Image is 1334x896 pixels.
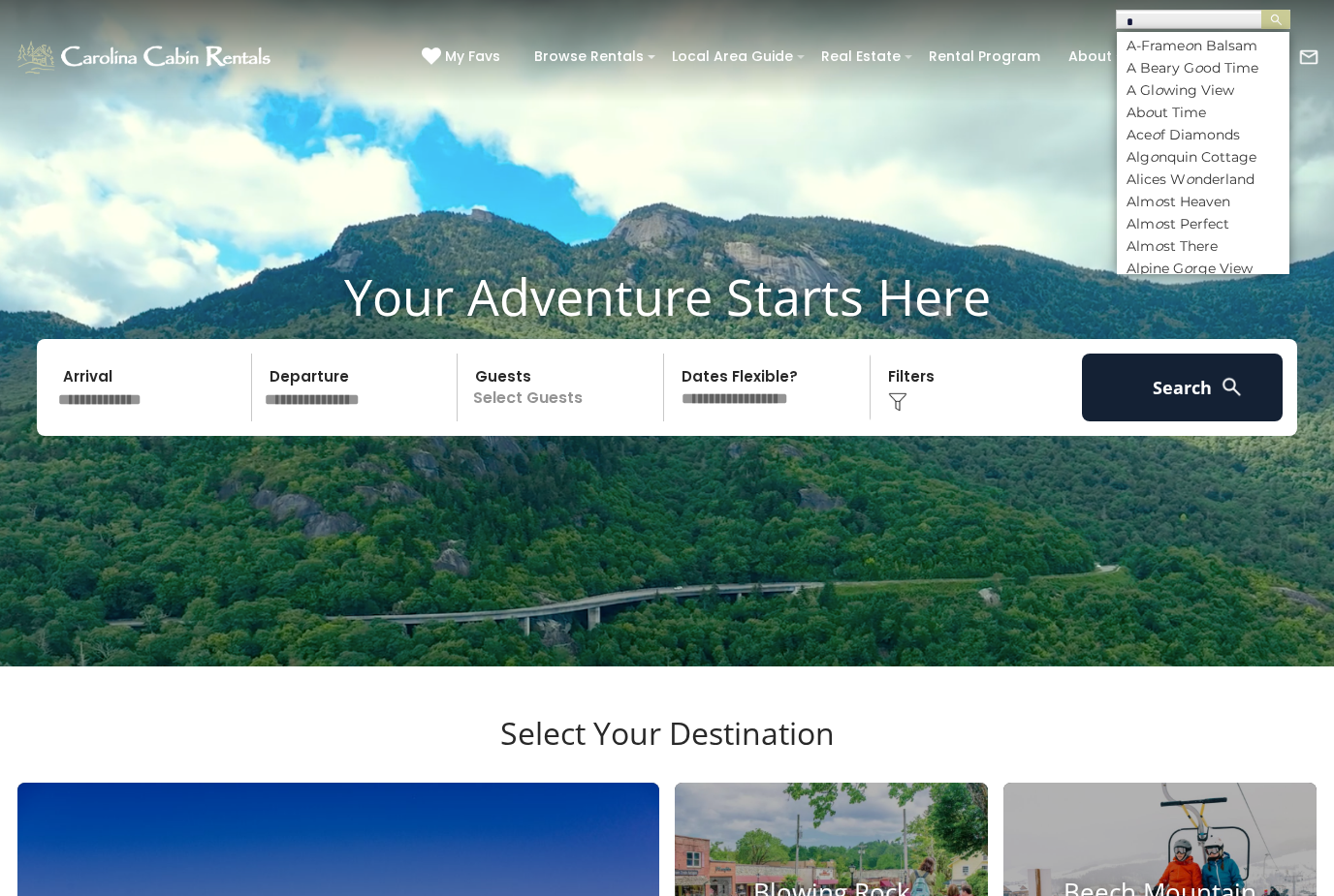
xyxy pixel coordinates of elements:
[15,38,276,77] img: White-1-1-2.png
[15,715,1319,783] h3: Select Your Destination
[1298,46,1319,68] img: mail-regular-white.png
[15,266,1319,326] h1: Your Adventure Starts Here
[888,392,907,412] img: filter--v1.png
[524,42,653,72] a: Browse Rentals
[422,46,505,68] a: My Favs
[1220,375,1244,399] img: search-regular-white.png
[445,46,500,67] span: My Favs
[1184,260,1192,277] em: o
[1117,215,1289,232] li: Alm st Perfect
[1155,193,1163,210] em: o
[1145,104,1154,121] em: o
[1117,37,1289,54] li: A-Frame n Balsam
[1117,148,1289,166] li: Alg nquin Cottage
[1117,59,1289,77] li: A Beary G od Time
[1117,170,1289,188] li: Alices W nderland
[1155,81,1163,99] em: o
[1185,37,1193,54] em: o
[1152,126,1160,143] em: o
[662,42,803,72] a: Local Area Guide
[1117,126,1289,143] li: Ace f Diamonds
[1117,104,1289,121] li: Ab ut Time
[1117,193,1289,210] li: Alm st Heaven
[1117,237,1289,255] li: Alm st There
[1117,81,1289,99] li: A Gl wing View
[1186,170,1194,188] em: o
[919,42,1050,72] a: Rental Program
[1155,237,1163,255] em: o
[1150,148,1159,166] em: o
[463,354,663,421] p: Select Guests
[1155,215,1163,232] em: o
[1194,59,1203,77] em: o
[1117,260,1289,277] li: Alpine G rge View
[1082,354,1283,421] button: Search
[1059,42,1122,72] a: About
[811,42,910,72] a: Real Estate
